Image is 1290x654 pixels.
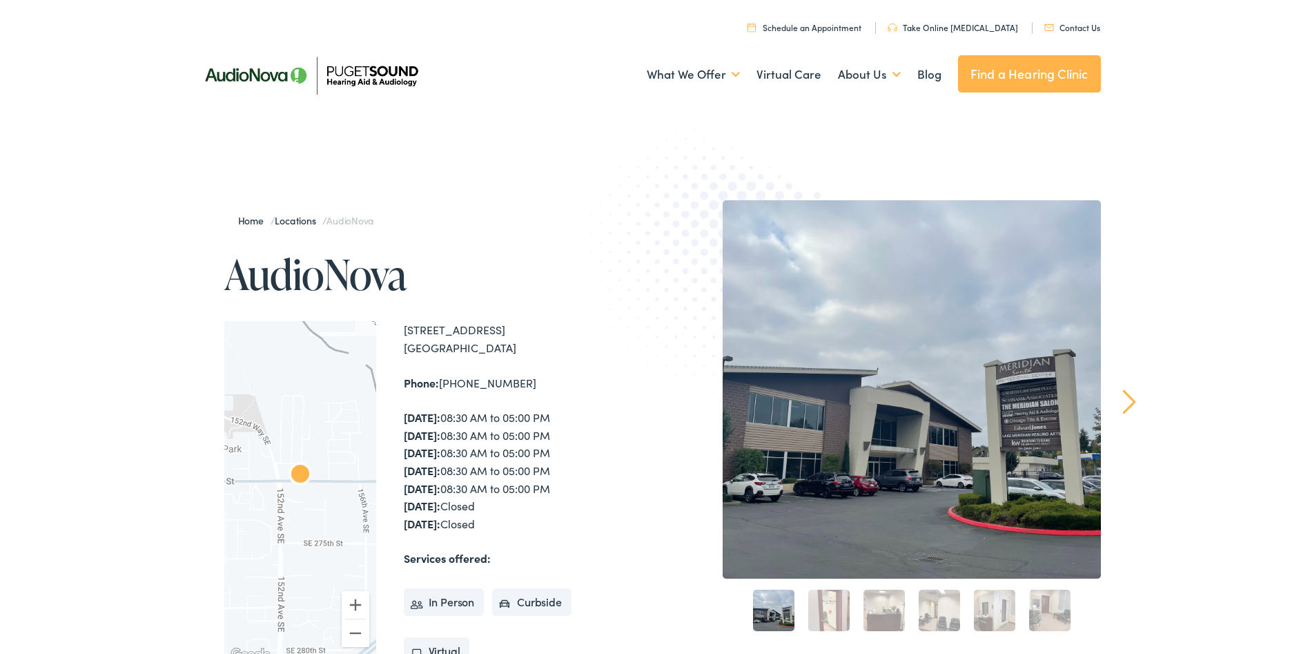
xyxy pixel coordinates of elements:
[224,251,645,297] h1: AudioNova
[1122,389,1135,414] a: Next
[747,23,756,32] img: utility icon
[404,498,440,513] strong: [DATE]:
[888,21,1018,33] a: Take Online [MEDICAL_DATA]
[342,619,369,647] button: Zoom out
[275,213,322,227] a: Locations
[919,590,960,631] a: 4
[753,590,794,631] a: 1
[747,21,861,33] a: Schedule an Appointment
[958,55,1101,93] a: Find a Hearing Clinic
[756,49,821,100] a: Virtual Care
[238,213,374,227] span: / /
[863,590,905,631] a: 3
[284,459,317,492] div: AudioNova
[326,213,373,227] span: AudioNova
[1044,24,1054,31] img: utility icon
[647,49,740,100] a: What We Offer
[404,516,440,531] strong: [DATE]:
[808,590,850,631] a: 2
[917,49,941,100] a: Blog
[404,374,645,392] div: [PHONE_NUMBER]
[342,591,369,619] button: Zoom in
[404,445,440,460] strong: [DATE]:
[404,588,485,616] li: In Person
[238,213,271,227] a: Home
[1044,21,1100,33] a: Contact Us
[404,321,645,356] div: [STREET_ADDRESS] [GEOGRAPHIC_DATA]
[404,463,440,478] strong: [DATE]:
[974,590,1015,631] a: 5
[838,49,901,100] a: About Us
[404,427,440,443] strong: [DATE]:
[1029,590,1071,631] a: 6
[888,23,897,32] img: utility icon
[404,550,491,566] strong: Services offered:
[404,410,440,425] strong: [DATE]:
[404,481,440,496] strong: [DATE]:
[492,588,571,616] li: Curbside
[404,375,439,390] strong: Phone:
[404,409,645,532] div: 08:30 AM to 05:00 PM 08:30 AM to 05:00 PM 08:30 AM to 05:00 PM 08:30 AM to 05:00 PM 08:30 AM to 0...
